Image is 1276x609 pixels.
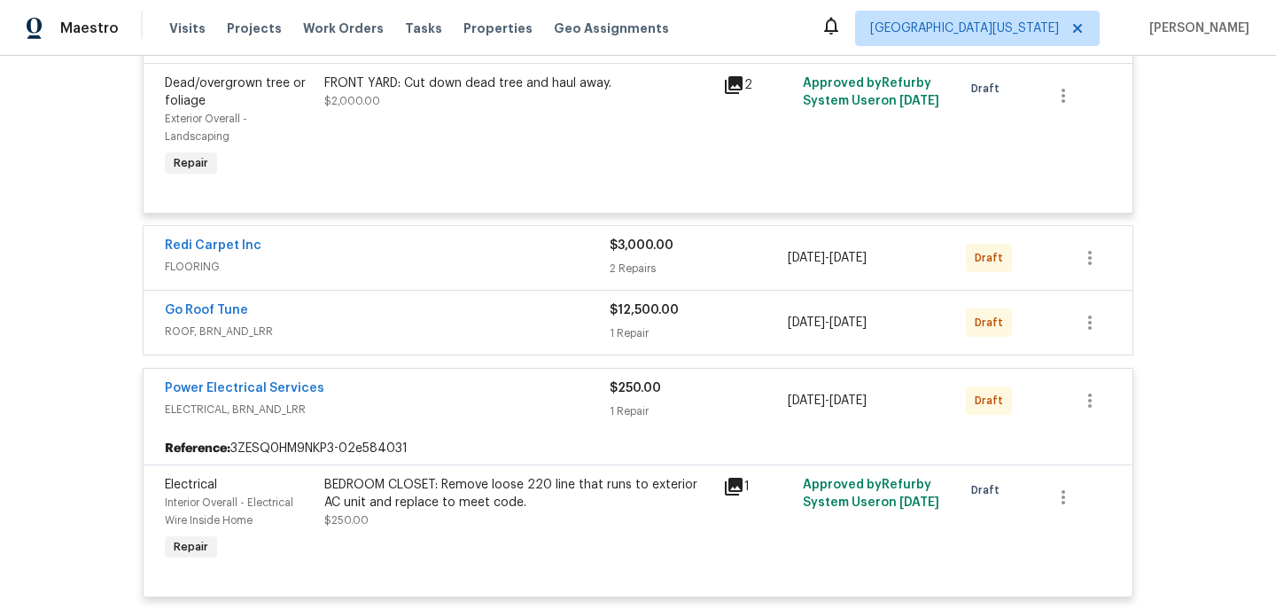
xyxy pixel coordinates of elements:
[610,382,661,394] span: $250.00
[971,481,1007,499] span: Draft
[463,20,533,37] span: Properties
[165,77,306,107] span: Dead/overgrown tree or foliage
[975,249,1010,267] span: Draft
[788,249,867,267] span: -
[165,239,261,252] a: Redi Carpet Inc
[167,538,215,556] span: Repair
[723,74,792,96] div: 2
[324,515,369,526] span: $250.00
[975,392,1010,410] span: Draft
[975,314,1010,332] span: Draft
[554,20,669,37] span: Geo Assignments
[165,304,248,316] a: Go Roof Tune
[303,20,384,37] span: Work Orders
[829,394,867,407] span: [DATE]
[788,394,825,407] span: [DATE]
[829,252,867,264] span: [DATE]
[788,316,825,329] span: [DATE]
[324,476,712,511] div: BEDROOM CLOSET: Remove loose 220 line that runs to exterior AC unit and replace to meet code.
[144,433,1132,465] div: 3ZESQ0HM9NKP3-02e584031
[610,402,788,420] div: 1 Repair
[165,382,324,394] a: Power Electrical Services
[803,479,939,509] span: Approved by Refurby System User on
[788,314,867,332] span: -
[1142,20,1249,37] span: [PERSON_NAME]
[165,323,610,340] span: ROOF, BRN_AND_LRR
[723,476,792,497] div: 1
[803,77,939,107] span: Approved by Refurby System User on
[610,304,679,316] span: $12,500.00
[60,20,119,37] span: Maestro
[165,401,610,418] span: ELECTRICAL, BRN_AND_LRR
[899,95,939,107] span: [DATE]
[829,316,867,329] span: [DATE]
[165,497,293,526] span: Interior Overall - Electrical Wire Inside Home
[324,74,712,92] div: FRONT YARD: Cut down dead tree and haul away.
[788,392,867,410] span: -
[165,258,610,276] span: FLOORING
[167,154,215,172] span: Repair
[610,260,788,277] div: 2 Repairs
[165,440,230,457] b: Reference:
[788,252,825,264] span: [DATE]
[324,96,380,106] span: $2,000.00
[971,80,1007,98] span: Draft
[165,479,217,491] span: Electrical
[899,496,939,509] span: [DATE]
[169,20,206,37] span: Visits
[610,324,788,342] div: 1 Repair
[405,22,442,35] span: Tasks
[870,20,1059,37] span: [GEOGRAPHIC_DATA][US_STATE]
[165,113,247,142] span: Exterior Overall - Landscaping
[610,239,673,252] span: $3,000.00
[227,20,282,37] span: Projects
